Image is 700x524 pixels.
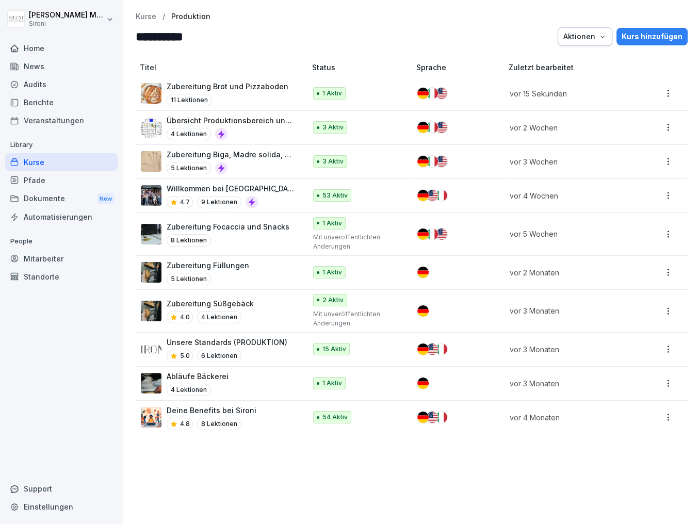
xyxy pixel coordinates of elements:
img: us.svg [427,412,438,423]
a: Home [5,39,118,57]
p: Willkommen bei [GEOGRAPHIC_DATA] [167,183,296,194]
button: Kurs hinzufügen [616,28,688,45]
img: ekvwbgorvm2ocewxw43lsusz.png [141,151,161,172]
p: 9 Lektionen [197,196,241,208]
p: 53 Aktiv [322,191,348,200]
img: us.svg [436,156,447,167]
p: vor 3 Monaten [509,305,629,316]
div: New [97,193,115,205]
a: Einstellungen [5,498,118,516]
button: Aktionen [558,27,612,46]
img: de.svg [417,122,429,133]
div: Audits [5,75,118,93]
a: Veranstaltungen [5,111,118,129]
img: it.svg [436,190,447,201]
img: it.svg [427,122,438,133]
p: vor 3 Wochen [509,156,629,167]
img: de.svg [417,412,429,423]
img: de.svg [417,156,429,167]
img: de.svg [417,305,429,317]
p: 4.7 [180,198,190,207]
a: Kurse [5,153,118,171]
p: 4 Lektionen [197,311,241,323]
img: de.svg [417,88,429,99]
p: 4.8 [180,419,190,429]
p: 5.0 [180,351,190,361]
p: 5 Lektionen [167,162,211,174]
img: us.svg [427,343,438,355]
img: p05qwohz0o52ysbx64gsjie8.png [141,262,161,283]
img: gxsr99ubtjittqjfg6pwkycm.png [141,224,161,244]
img: de.svg [417,343,429,355]
p: 3 Aktiv [322,123,344,132]
p: Zubereitung Brot und Pizzaboden [167,81,288,92]
img: us.svg [427,190,438,201]
img: us.svg [436,122,447,133]
p: Übersicht Produktionsbereich und Abläufe [167,115,296,126]
p: 4.0 [180,313,190,322]
p: 6 Lektionen [197,350,241,362]
p: 2 Aktiv [322,296,344,305]
p: vor 5 Wochen [509,228,629,239]
p: People [5,233,118,250]
p: vor 4 Monaten [509,412,629,423]
p: 4 Lektionen [167,128,211,140]
p: Mit unveröffentlichten Änderungen [313,233,399,251]
p: Abläufe Bäckerei [167,371,229,382]
img: it.svg [427,88,438,99]
img: yywuv9ckt9ax3nq56adns8w7.png [141,117,161,138]
p: 1 Aktiv [322,89,342,98]
p: Zuletzt bearbeitet [508,62,641,73]
p: 11 Lektionen [167,94,212,106]
img: w9nobtcttnghg4wslidxrrlr.png [141,83,161,104]
img: de.svg [417,190,429,201]
img: it.svg [427,156,438,167]
p: vor 3 Monaten [509,378,629,389]
img: it.svg [436,343,447,355]
img: it.svg [427,228,438,240]
img: lqv555mlp0nk8rvfp4y70ul5.png [141,339,161,359]
img: de.svg [417,378,429,389]
p: 4 Lektionen [167,384,211,396]
img: xmkdnyjyz2x3qdpcryl1xaw9.png [141,185,161,206]
p: Status [312,62,412,73]
a: Pfade [5,171,118,189]
p: vor 3 Monaten [509,344,629,355]
p: 8 Lektionen [167,234,211,247]
a: Kurse [136,12,156,21]
p: Sprache [416,62,504,73]
p: Zubereitung Biga, Madre solida, madre liquida [167,149,296,160]
div: Kurs hinzufügen [622,31,682,42]
img: de.svg [417,228,429,240]
p: Zubereitung Füllungen [167,260,249,271]
img: de.svg [417,267,429,278]
p: / [162,12,165,21]
p: 54 Aktiv [322,413,348,422]
p: Library [5,137,118,153]
p: vor 2 Wochen [509,122,629,133]
img: iwut859c4g596wbf336ji871.png [141,373,161,394]
p: 5 Lektionen [167,273,211,285]
a: News [5,57,118,75]
a: Produktion [171,12,210,21]
p: vor 2 Monaten [509,267,629,278]
a: Berichte [5,93,118,111]
p: 3 Aktiv [322,157,344,166]
a: Standorte [5,268,118,286]
p: Unsere Standards (PRODUKTION) [167,337,287,348]
p: 1 Aktiv [322,268,342,277]
a: Automatisierungen [5,208,118,226]
p: vor 15 Sekunden [509,88,629,99]
img: qv31ye6da0ab8wtu5n9xmwyd.png [141,407,161,428]
img: it.svg [436,412,447,423]
div: Aktionen [563,31,607,42]
p: 8 Lektionen [197,418,241,430]
div: Dokumente [5,189,118,208]
p: vor 4 Wochen [509,190,629,201]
